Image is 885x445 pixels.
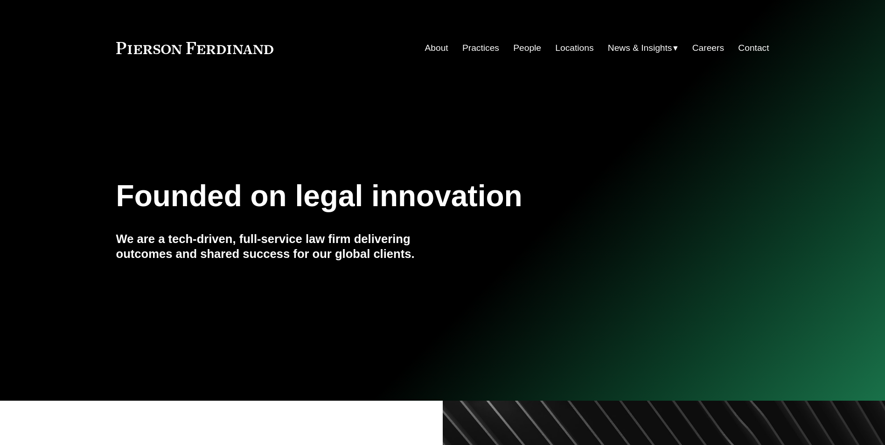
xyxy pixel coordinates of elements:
a: Practices [462,39,499,57]
a: folder dropdown [608,39,678,57]
h4: We are a tech-driven, full-service law firm delivering outcomes and shared success for our global... [116,231,443,262]
h1: Founded on legal innovation [116,179,661,213]
a: Locations [555,39,593,57]
a: About [425,39,448,57]
a: Careers [692,39,724,57]
span: News & Insights [608,40,672,56]
a: People [513,39,541,57]
a: Contact [738,39,769,57]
